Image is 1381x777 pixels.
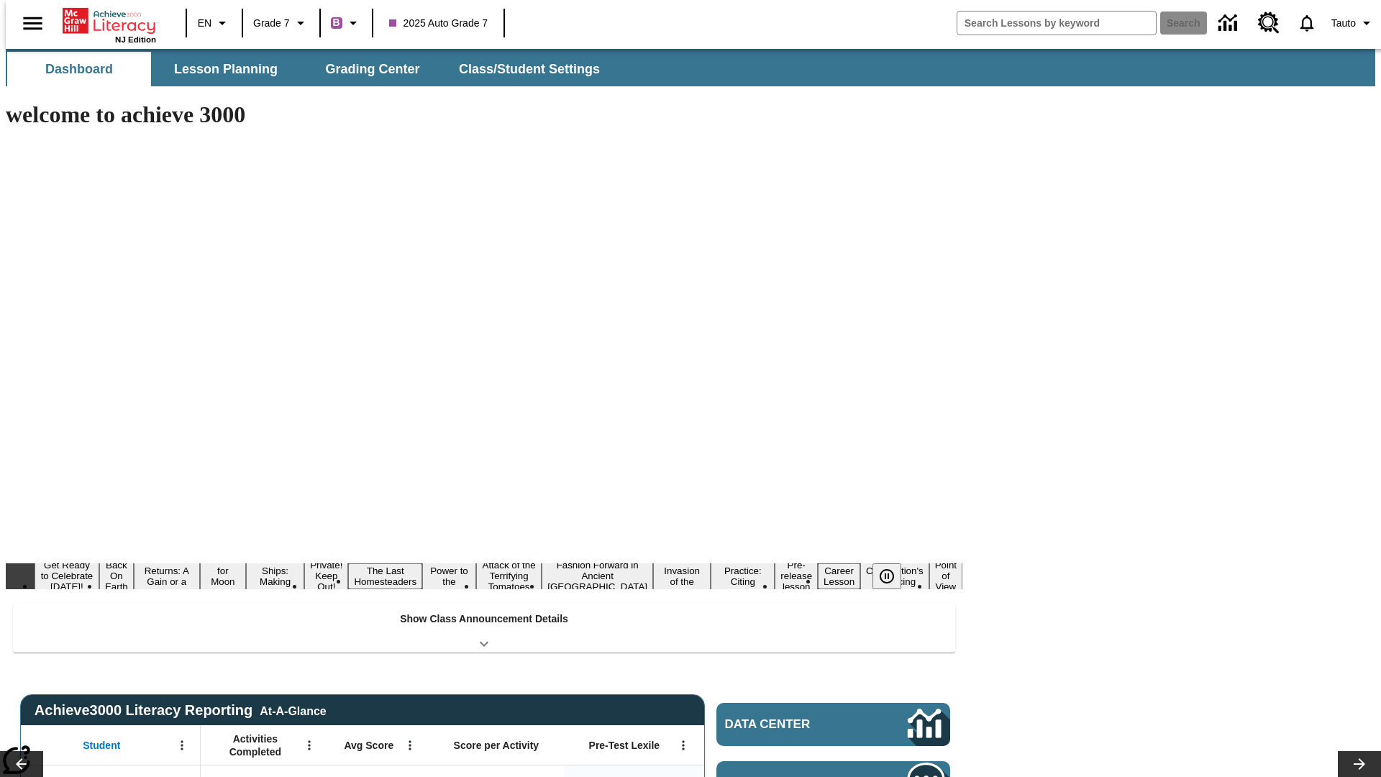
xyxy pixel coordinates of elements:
span: Pre-Test Lexile [589,739,660,752]
button: Lesson carousel, Next [1338,751,1381,777]
span: Avg Score [344,739,393,752]
button: Slide 5 Cruise Ships: Making Waves [246,553,304,600]
button: Profile/Settings [1326,10,1381,36]
div: SubNavbar [6,49,1375,86]
button: Slide 8 Solar Power to the People [422,553,476,600]
p: Show Class Announcement Details [400,612,568,627]
button: Class/Student Settings [447,52,611,86]
div: Show Class Announcement Details [13,603,955,653]
button: Language: EN, Select a language [191,10,237,36]
button: Slide 3 Free Returns: A Gain or a Drain? [134,553,200,600]
span: NJ Edition [115,35,156,44]
button: Slide 14 Career Lesson [818,563,860,589]
button: Slide 6 Private! Keep Out! [304,558,348,594]
button: Slide 10 Fashion Forward in Ancient Rome [542,558,653,594]
button: Slide 13 Pre-release lesson [775,558,818,594]
button: Slide 12 Mixed Practice: Citing Evidence [711,553,775,600]
a: Data Center [1210,4,1249,43]
button: Open Menu [399,735,421,756]
button: Open side menu [12,2,54,45]
span: Student [83,739,120,752]
button: Lesson Planning [154,52,298,86]
div: SubNavbar [6,52,613,86]
span: Activities Completed [208,732,303,758]
button: Slide 9 Attack of the Terrifying Tomatoes [476,558,542,594]
button: Slide 1 Get Ready to Celebrate Juneteenth! [35,558,99,594]
span: Achieve3000 Literacy Reporting [35,702,327,719]
span: Score per Activity [454,739,539,752]
button: Slide 4 Time for Moon Rules? [200,553,246,600]
button: Grading Center [301,52,445,86]
div: At-A-Glance [260,702,326,718]
a: Home [63,6,156,35]
button: Pause [872,563,901,589]
a: Data Center [716,703,950,746]
h1: welcome to achieve 3000 [6,101,962,128]
button: Open Menu [171,735,193,756]
span: B [333,14,340,32]
button: Slide 2 Back On Earth [99,558,134,594]
span: Tauto [1331,16,1356,31]
span: 2025 Auto Grade 7 [389,16,488,31]
a: Notifications [1288,4,1326,42]
span: EN [198,16,211,31]
button: Dashboard [7,52,151,86]
button: Boost Class color is purple. Change class color [325,10,368,36]
button: Grade: Grade 7, Select a grade [247,10,315,36]
div: Home [63,5,156,44]
input: search field [957,12,1156,35]
span: Grade 7 [253,16,290,31]
div: Pause [872,563,916,589]
span: Data Center [725,717,860,732]
button: Slide 15 The Constitution's Balancing Act [860,553,929,600]
a: Resource Center, Will open in new tab [1249,4,1288,42]
button: Open Menu [298,735,320,756]
button: Slide 16 Point of View [929,558,962,594]
button: Open Menu [673,735,694,756]
button: Slide 11 The Invasion of the Free CD [653,553,711,600]
button: Slide 7 The Last Homesteaders [348,563,422,589]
